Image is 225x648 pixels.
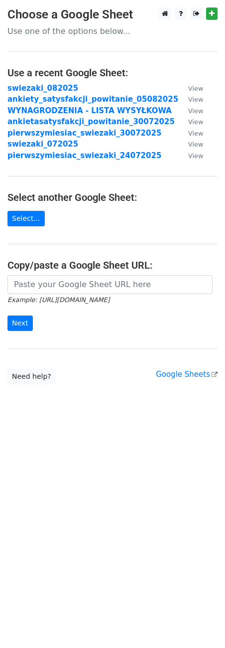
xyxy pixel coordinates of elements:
a: swiezaki_082025 [7,84,78,93]
a: swiezaki_072025 [7,140,78,149]
a: View [178,117,203,126]
a: ankietasatysfakcji_powitanie_30072025 [7,117,175,126]
h4: Use a recent Google Sheet: [7,67,218,79]
a: pierwszymiesiac_swiezaki_24072025 [7,151,161,160]
small: View [188,96,203,103]
a: Need help? [7,369,56,384]
h4: Copy/paste a Google Sheet URL: [7,259,218,271]
small: View [188,152,203,160]
a: pierwszymiesiac_swiezaki_30072025 [7,129,161,138]
a: Google Sheets [156,370,218,379]
h4: Select another Google Sheet: [7,191,218,203]
h3: Choose a Google Sheet [7,7,218,22]
a: Select... [7,211,45,226]
small: View [188,107,203,115]
small: View [188,118,203,126]
a: View [178,140,203,149]
a: ankiety_satysfakcji_powitanie_05082025 [7,95,178,104]
a: View [178,129,203,138]
small: Example: [URL][DOMAIN_NAME] [7,296,110,304]
a: View [178,151,203,160]
a: WYNAGRODZENIA - LISTA WYSYŁKOWA [7,106,172,115]
a: View [178,106,203,115]
input: Next [7,316,33,331]
a: View [178,84,203,93]
input: Paste your Google Sheet URL here [7,275,213,294]
small: View [188,130,203,137]
small: View [188,85,203,92]
a: View [178,95,203,104]
p: Use one of the options below... [7,26,218,36]
small: View [188,141,203,148]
